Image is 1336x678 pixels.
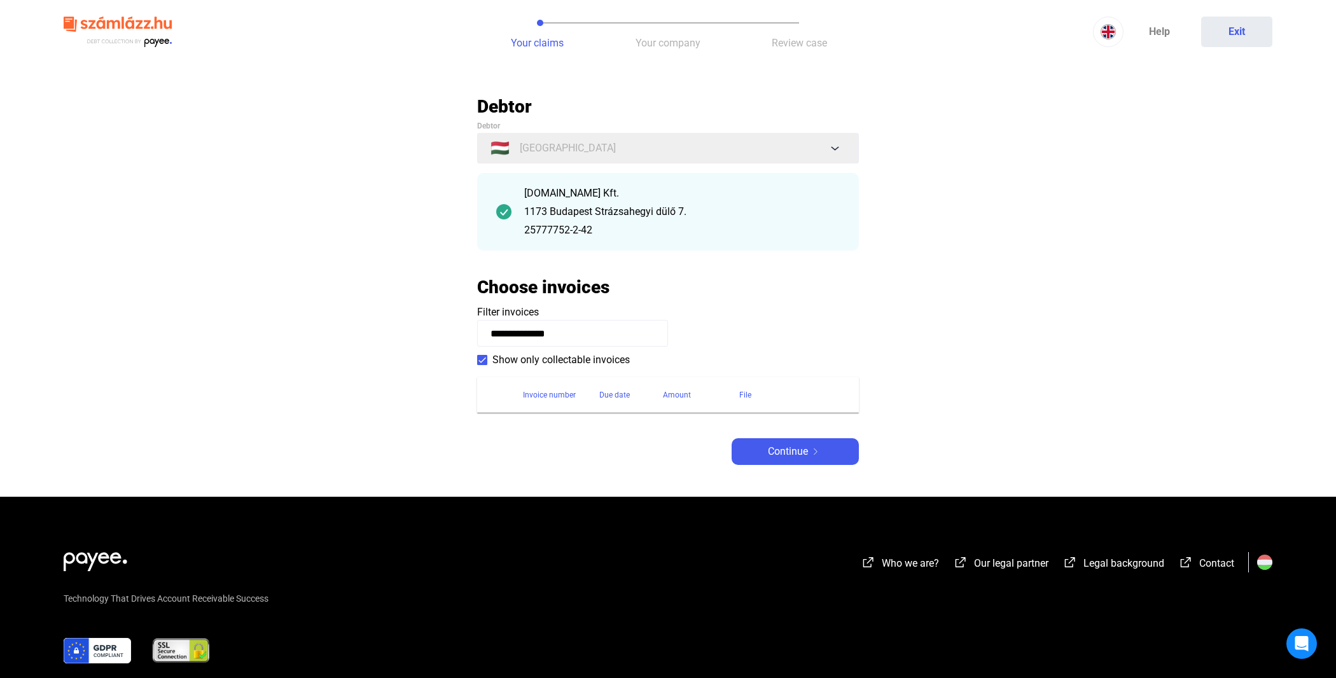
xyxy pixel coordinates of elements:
div: File [739,387,751,403]
span: Show only collectable invoices [492,352,630,368]
div: Invoice number [523,387,599,403]
span: Filter invoices [477,306,539,318]
img: white-payee-white-dot.svg [64,545,127,571]
img: external-link-white [861,556,876,569]
span: Contact [1199,557,1234,569]
span: Our legal partner [974,557,1048,569]
div: [DOMAIN_NAME] Kft. [524,186,840,201]
div: File [739,387,844,403]
a: external-link-whiteContact [1178,559,1234,571]
span: Who we are? [882,557,939,569]
a: external-link-whiteWho we are? [861,559,939,571]
span: Your claims [511,37,564,49]
a: external-link-whiteLegal background [1062,559,1164,571]
span: [GEOGRAPHIC_DATA] [520,141,616,156]
img: gdpr [64,638,131,663]
h2: Choose invoices [477,276,609,298]
img: EN [1101,24,1116,39]
button: Continuearrow-right-white [732,438,859,465]
img: checkmark-darker-green-circle [496,204,511,219]
img: external-link-white [1062,556,1078,569]
h2: Debtor [477,95,859,118]
span: Legal background [1083,557,1164,569]
div: 1173 Budapest Strázsahegyi dülő 7. [524,204,840,219]
span: Your company [636,37,700,49]
img: HU.svg [1257,555,1272,570]
span: Continue [768,444,808,459]
img: szamlazzhu-logo [64,11,172,53]
a: external-link-whiteOur legal partner [953,559,1048,571]
div: 25777752-2-42 [524,223,840,238]
div: Invoice number [523,387,576,403]
span: 🇭🇺 [491,141,510,156]
button: Exit [1201,17,1272,47]
img: arrow-right-white [808,448,823,455]
span: Review case [772,37,827,49]
a: Help [1124,17,1195,47]
div: Open Intercom Messenger [1286,628,1317,659]
img: external-link-white [953,556,968,569]
div: Amount [663,387,691,403]
button: 🇭🇺[GEOGRAPHIC_DATA] [477,133,859,163]
span: Debtor [477,121,500,130]
button: EN [1093,17,1124,47]
img: external-link-white [1178,556,1193,569]
img: ssl [151,638,211,663]
div: Due date [599,387,663,403]
div: Due date [599,387,630,403]
div: Amount [663,387,739,403]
